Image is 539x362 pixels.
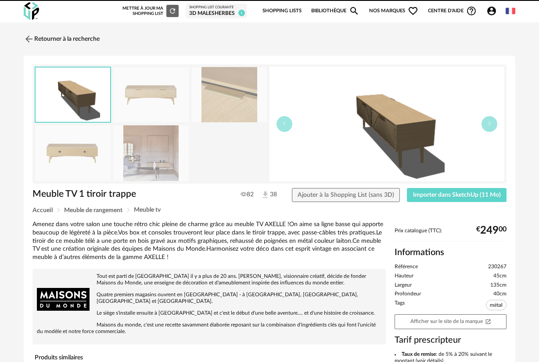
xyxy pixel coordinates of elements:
div: Shopping List courante [189,5,244,10]
span: Meuble tv [134,207,161,213]
span: 135cm [490,282,507,289]
span: métal [486,300,507,310]
div: Mettre à jour ma Shopping List [122,5,179,17]
a: Shopping Lists [262,2,302,20]
img: thumbnail.png [36,67,110,122]
img: meuble-tv-1-tiroir-trappe-1000-2-11-230267_4.jpg [35,125,111,181]
img: fr [506,6,515,16]
span: Account Circle icon [486,6,501,16]
h2: Informations [395,247,507,258]
span: Magnify icon [349,6,359,16]
span: 40cm [493,291,507,298]
span: Account Circle icon [486,6,497,16]
p: Le siège s'installe ensuite à [GEOGRAPHIC_DATA] et c'est le début d'une belle aventure.... et d'u... [37,310,381,316]
button: Ajouter à la Shopping List (sans 3D) [292,188,400,202]
span: Ajouter à la Shopping List (sans 3D) [298,192,394,198]
span: Accueil [32,207,53,213]
img: meuble-tv-1-tiroir-trappe-1000-2-11-230267_5.jpg [113,125,189,181]
span: Hauteur [395,273,413,280]
p: Tout est parti de [GEOGRAPHIC_DATA] il y a plus de 20 ans. [PERSON_NAME], visionnaire créatif, dé... [37,273,381,286]
div: Breadcrumb [32,207,507,213]
span: 38 [261,190,277,199]
span: 230267 [488,263,507,270]
span: Open In New icon [485,318,491,324]
span: Largeur [395,282,412,289]
b: Taux de remise [402,351,436,357]
h3: Tarif prescripteur [395,334,507,346]
a: Retourner à la recherche [24,29,100,49]
span: 82 [241,191,254,199]
h1: Meuble TV 1 tiroir trappe [32,188,225,200]
span: Help Circle Outline icon [466,6,477,16]
span: 1 [238,10,245,16]
a: BibliothèqueMagnify icon [311,2,359,20]
img: thumbnail.png [269,67,504,181]
div: Amenez dans votre salon une touche rétro chic pleine de charme grâce au meuble TV AXELLE !On aime... [32,220,386,262]
img: brand logo [37,273,90,326]
img: meuble-tv-1-tiroir-trappe-1000-2-11-230267_3.jpg [192,67,267,123]
span: Refresh icon [169,9,176,13]
p: Maisons du monde, c'est une recette savamment élaborée reposant sur la combinaison d'ingrédients ... [37,322,381,335]
img: Téléchargements [261,190,270,199]
a: Afficher sur le site de la marqueOpen In New icon [395,314,507,329]
div: Prix catalogue (TTC): [395,227,507,242]
img: meuble-tv-1-tiroir-trappe-1000-2-11-230267_1.jpg [113,67,189,123]
span: 45cm [493,273,507,280]
span: Centre d'aideHelp Circle Outline icon [428,6,477,16]
div: € 00 [476,227,507,234]
span: Référence [395,263,418,270]
span: 249 [480,227,499,234]
span: Heart Outline icon [408,6,418,16]
img: svg+xml;base64,PHN2ZyB3aWR0aD0iMjQiIGhlaWdodD0iMjQiIHZpZXdCb3g9IjAgMCAyNCAyNCIgZmlsbD0ibm9uZSIgeG... [24,34,34,44]
a: Shopping List courante 3D Malesherbes 1 [189,5,244,17]
span: Meuble de rangement [64,207,122,213]
span: Importer dans SketchUp (11 Mo) [413,192,501,198]
p: Quatre premiers magasins ouvrent en [GEOGRAPHIC_DATA] - à [GEOGRAPHIC_DATA], [GEOGRAPHIC_DATA], [... [37,291,381,305]
button: Importer dans SketchUp (11 Mo) [407,188,507,202]
img: OXP [24,2,39,20]
span: Nos marques [369,2,418,20]
span: Tags [395,300,405,312]
span: Profondeur [395,291,421,298]
div: 3D Malesherbes [189,10,244,17]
